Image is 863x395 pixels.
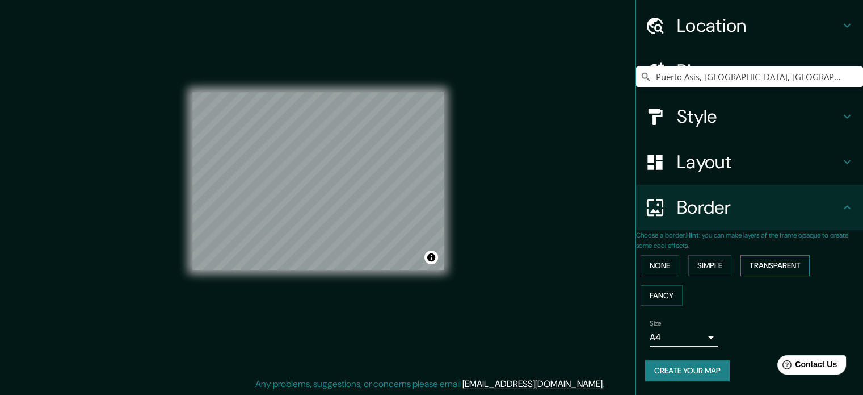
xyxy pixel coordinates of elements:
[636,66,863,87] input: Pick your city or area
[636,139,863,185] div: Layout
[677,151,840,173] h4: Layout
[636,3,863,48] div: Location
[636,230,863,251] p: Choose a border. : you can make layers of the frame opaque to create some cool effects.
[462,378,603,390] a: [EMAIL_ADDRESS][DOMAIN_NAME]
[636,185,863,230] div: Border
[636,94,863,139] div: Style
[677,105,840,128] h4: Style
[677,196,840,219] h4: Border
[192,92,444,270] canvas: Map
[255,377,604,391] p: Any problems, suggestions, or concerns please email .
[606,377,608,391] div: .
[740,255,810,276] button: Transparent
[636,48,863,94] div: Pins
[604,377,606,391] div: .
[641,285,683,306] button: Fancy
[650,329,718,347] div: A4
[424,251,438,264] button: Toggle attribution
[688,255,731,276] button: Simple
[677,60,840,82] h4: Pins
[686,231,699,240] b: Hint
[645,360,730,381] button: Create your map
[641,255,679,276] button: None
[762,351,851,382] iframe: Help widget launcher
[650,319,662,329] label: Size
[677,14,840,37] h4: Location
